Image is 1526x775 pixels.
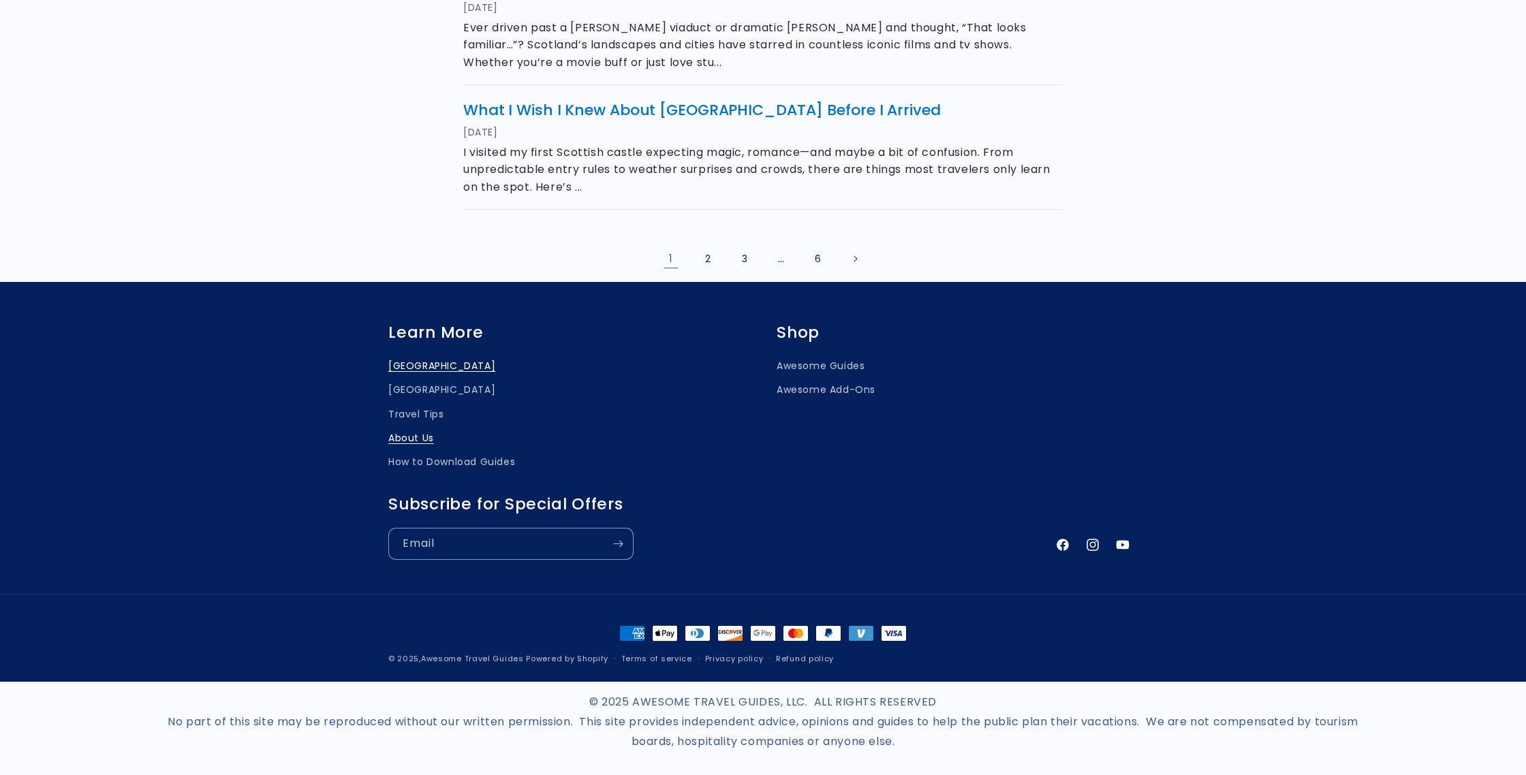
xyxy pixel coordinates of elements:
[388,402,444,426] a: Travel Tips
[463,99,941,121] a: What I Wish I Knew About [GEOGRAPHIC_DATA] Before I Arrived
[840,244,870,274] a: Next page
[693,244,723,274] a: Page 2
[705,652,764,665] a: Privacy policy
[766,244,796,274] span: …
[526,653,608,664] a: Powered by Shopify
[776,652,834,665] a: Refund policy
[803,244,833,274] a: Page 6
[388,494,1041,514] h2: Subscribe for Special Offers
[463,124,498,141] time: [DATE]
[388,378,495,402] a: [GEOGRAPHIC_DATA]
[463,19,1063,72] p: Ever driven past a [PERSON_NAME] viaduct or dramatic [PERSON_NAME] and thought, “That looks famil...
[388,450,515,474] a: How to Download Guides
[388,653,524,664] small: © 2025,
[388,426,434,450] a: About Us
[388,358,495,378] a: [GEOGRAPHIC_DATA]
[777,378,875,402] a: Awesome Add-Ons
[730,244,760,274] a: Page 3
[421,653,524,664] a: Awesome Travel Guides
[603,528,633,560] button: Subscribe
[777,323,1138,343] h2: Shop
[656,244,686,274] a: Page 1
[463,144,1063,196] p: I visited my first Scottish castle expecting magic, romance—and maybe a bit of confusion. From un...
[388,244,1138,274] nav: Pagination
[388,323,749,343] h2: Learn More
[621,652,692,665] a: Terms of service
[777,358,865,378] a: Awesome Guides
